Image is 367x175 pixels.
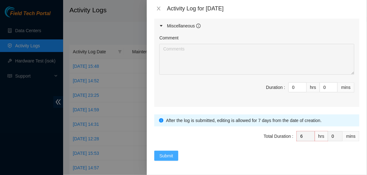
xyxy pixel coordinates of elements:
[196,24,201,28] span: info-circle
[167,5,359,12] div: Activity Log for [DATE]
[315,131,328,141] div: hrs
[159,118,163,123] span: info-circle
[154,6,163,12] button: Close
[166,117,355,124] div: After the log is submitted, editing is allowed for 7 days from the date of creation.
[167,22,201,29] div: Miscellaneous
[159,152,173,159] span: Submit
[159,44,354,75] textarea: Comment
[154,151,178,161] button: Submit
[154,19,359,33] div: Miscellaneous info-circle
[343,131,359,141] div: mins
[266,84,285,91] div: Duration :
[307,82,320,92] div: hrs
[338,82,354,92] div: mins
[264,133,293,140] div: Total Duration :
[159,24,163,28] span: caret-right
[159,34,179,41] label: Comment
[156,6,161,11] span: close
